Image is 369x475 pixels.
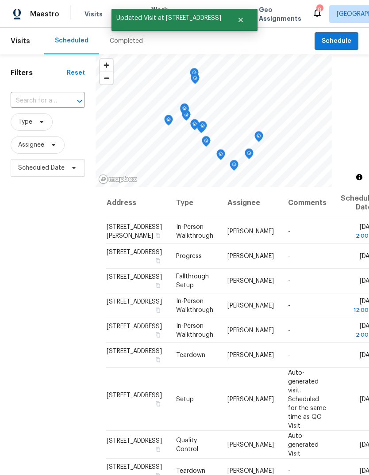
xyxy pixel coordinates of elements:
[180,103,189,117] div: Map marker
[106,187,169,219] th: Address
[288,303,290,309] span: -
[202,136,211,150] div: Map marker
[288,433,319,456] span: Auto-generated Visit
[55,36,88,45] div: Scheduled
[191,73,200,87] div: Map marker
[73,95,86,107] button: Open
[154,257,162,265] button: Copy Address
[154,232,162,239] button: Copy Address
[176,352,205,358] span: Teardown
[176,437,198,452] span: Quality Control
[107,249,162,255] span: [STREET_ADDRESS]
[357,172,362,182] span: Toggle attribution
[11,94,60,108] input: Search for an address...
[198,121,207,135] div: Map marker
[100,59,113,72] button: Zoom in
[107,274,162,280] span: [STREET_ADDRESS]
[18,141,44,149] span: Assignee
[67,68,85,77] div: Reset
[154,445,162,453] button: Copy Address
[245,148,254,162] div: Map marker
[11,68,67,77] h1: Filters
[151,5,174,23] span: Work Orders
[227,352,274,358] span: [PERSON_NAME]
[288,327,290,334] span: -
[227,228,274,235] span: [PERSON_NAME]
[227,468,274,474] span: [PERSON_NAME]
[227,303,274,309] span: [PERSON_NAME]
[226,11,255,29] button: Close
[107,323,162,330] span: [STREET_ADDRESS]
[220,187,281,219] th: Assignee
[216,149,225,163] div: Map marker
[322,36,351,47] span: Schedule
[110,37,143,46] div: Completed
[107,348,162,354] span: [STREET_ADDRESS]
[107,299,162,305] span: [STREET_ADDRESS]
[259,5,301,23] span: Geo Assignments
[288,278,290,284] span: -
[288,468,290,474] span: -
[18,118,32,126] span: Type
[227,396,274,402] span: [PERSON_NAME]
[107,392,162,398] span: [STREET_ADDRESS]
[176,224,213,239] span: In-Person Walkthrough
[176,396,194,402] span: Setup
[96,54,332,187] canvas: Map
[230,160,238,174] div: Map marker
[176,298,213,313] span: In-Person Walkthrough
[227,278,274,284] span: [PERSON_NAME]
[180,104,189,118] div: Map marker
[315,32,358,50] button: Schedule
[154,399,162,407] button: Copy Address
[176,253,202,259] span: Progress
[111,9,226,27] span: Updated Visit at [STREET_ADDRESS]
[176,468,205,474] span: Teardown
[11,31,30,51] span: Visits
[169,187,220,219] th: Type
[288,253,290,259] span: -
[107,224,162,239] span: [STREET_ADDRESS][PERSON_NAME]
[288,369,326,429] span: Auto-generated visit. Scheduled for the same time as QC Visit.
[227,441,274,448] span: [PERSON_NAME]
[154,306,162,314] button: Copy Address
[100,72,113,84] button: Zoom out
[154,331,162,339] button: Copy Address
[288,352,290,358] span: -
[154,356,162,364] button: Copy Address
[254,131,263,145] div: Map marker
[107,437,162,444] span: [STREET_ADDRESS]
[281,187,334,219] th: Comments
[164,115,173,129] div: Map marker
[288,228,290,235] span: -
[107,464,162,470] span: [STREET_ADDRESS]
[227,327,274,334] span: [PERSON_NAME]
[227,253,274,259] span: [PERSON_NAME]
[316,5,323,14] div: 8
[98,174,137,184] a: Mapbox homepage
[190,68,199,82] div: Map marker
[354,172,365,182] button: Toggle attribution
[154,281,162,289] button: Copy Address
[85,10,103,19] span: Visits
[190,119,199,133] div: Map marker
[176,323,213,338] span: In-Person Walkthrough
[18,163,65,172] span: Scheduled Date
[30,10,59,19] span: Maestro
[176,274,209,289] span: Fallthrough Setup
